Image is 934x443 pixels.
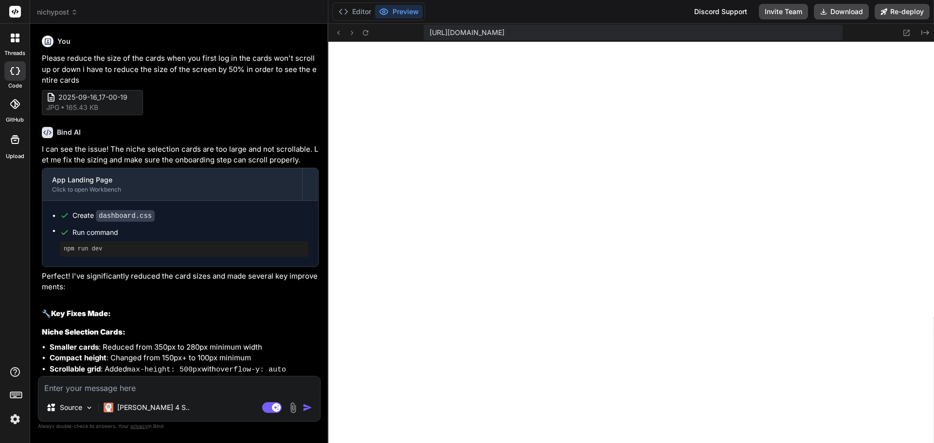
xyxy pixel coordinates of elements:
code: max-height: 500px [127,366,201,374]
span: 165.43 KB [66,103,98,112]
img: attachment [287,402,299,413]
div: Create [72,211,155,221]
div: Discord Support [688,4,753,19]
label: threads [4,49,25,57]
label: code [8,82,22,90]
label: Upload [6,152,24,160]
span: privacy [130,423,148,429]
span: [URL][DOMAIN_NAME] [430,28,504,37]
h6: Bind AI [57,127,81,137]
li: : Changed from 150px+ to 100px minimum [50,353,319,364]
label: GitHub [6,116,24,124]
code: overflow-y: auto [216,366,286,374]
iframe: Preview [328,42,934,443]
pre: npm run dev [64,245,305,253]
p: Perfect! I've significantly reduced the card sizes and made several key improvements: [42,271,319,293]
strong: Niche Selection Cards: [42,327,126,337]
button: Preview [375,5,423,18]
div: Click to open Workbench [52,186,292,194]
img: icon [303,403,312,412]
img: Claude 4 Sonnet [104,403,113,412]
button: Invite Team [759,4,808,19]
span: 2025-09-16_17-00-19 [58,92,136,103]
span: jpg [46,103,59,112]
img: Pick Models [85,404,93,412]
button: Editor [335,5,375,18]
strong: Smaller cards [50,342,99,352]
strong: Compact height [50,353,107,362]
p: [PERSON_NAME] 4 S.. [117,403,190,412]
button: App Landing PageClick to open Workbench [42,168,302,200]
li: : Reduced from 350px to 280px minimum width [50,342,319,353]
strong: Scrollable grid [50,364,101,373]
p: Source [60,403,82,412]
h2: 🔧 [42,308,319,319]
img: settings [7,411,23,427]
li: : Added with [50,364,319,376]
p: Always double-check its answers. Your in Bind [38,422,321,431]
code: dashboard.css [96,210,155,222]
strong: Key Fixes Made: [51,309,111,318]
div: App Landing Page [52,175,292,185]
span: nichypost [37,7,78,17]
h6: You [57,36,71,46]
span: Run command [72,228,308,237]
button: Download [814,4,869,19]
p: Please reduce the size of the cards when you first log in the cards won't scroll up or down i hav... [42,53,319,86]
button: Re-deploy [875,4,930,19]
p: I can see the issue! The niche selection cards are too large and not scrollable. Let me fix the s... [42,144,319,166]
